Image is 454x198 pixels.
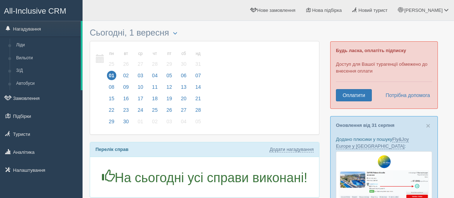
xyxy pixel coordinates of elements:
[165,51,174,57] small: пт
[119,118,133,129] a: 30
[163,106,176,118] a: 26
[193,71,203,80] span: 07
[119,106,133,118] a: 23
[150,82,160,92] span: 11
[119,72,133,83] a: 02
[121,51,131,57] small: вт
[177,118,191,129] a: 04
[191,72,203,83] a: 07
[105,83,118,95] a: 08
[177,95,191,106] a: 20
[148,95,162,106] a: 18
[13,77,81,90] a: Автобуси
[191,106,203,118] a: 28
[426,122,430,129] button: Close
[179,71,188,80] span: 06
[136,117,145,126] span: 01
[359,8,388,13] span: Новий турист
[179,105,188,115] span: 27
[336,123,394,128] a: Оновлення від 31 серпня
[134,72,147,83] a: 03
[150,105,160,115] span: 25
[107,82,116,92] span: 08
[191,83,203,95] a: 14
[163,83,176,95] a: 12
[163,72,176,83] a: 05
[134,118,147,129] a: 01
[193,94,203,103] span: 21
[165,94,174,103] span: 19
[150,117,160,126] span: 02
[136,105,145,115] span: 24
[121,105,131,115] span: 23
[336,136,432,149] p: Додано плюсики у пошуку :
[148,106,162,118] a: 25
[165,59,174,69] span: 29
[193,117,203,126] span: 05
[13,52,81,65] a: Вильоти
[107,59,116,69] span: 25
[148,83,162,95] a: 11
[191,118,203,129] a: 05
[193,82,203,92] span: 14
[13,64,81,77] a: З/Д
[336,137,409,149] a: Fly&Joy Europe у [GEOGRAPHIC_DATA]
[107,51,116,57] small: пн
[105,95,118,106] a: 15
[0,0,82,20] a: All-Inclusive CRM
[148,47,162,72] a: чт 28
[179,94,188,103] span: 20
[119,83,133,95] a: 09
[121,71,131,80] span: 02
[134,83,147,95] a: 10
[336,48,406,53] b: Будь ласка, оплатіть підписку
[179,51,188,57] small: сб
[105,47,118,72] a: пн 25
[119,47,133,72] a: вт 26
[179,82,188,92] span: 13
[95,147,128,152] b: Перелік справ
[165,71,174,80] span: 05
[95,170,314,185] h1: На сьогодні усі справи виконані!
[312,8,342,13] span: Нова підбірка
[134,47,147,72] a: ср 27
[150,51,160,57] small: чт
[165,105,174,115] span: 26
[136,51,145,57] small: ср
[191,47,203,72] a: нд 31
[4,6,66,15] span: All-Inclusive CRM
[119,95,133,106] a: 16
[148,118,162,129] a: 02
[177,83,191,95] a: 13
[105,106,118,118] a: 22
[165,117,174,126] span: 03
[404,8,443,13] span: [PERSON_NAME]
[163,95,176,106] a: 19
[136,94,145,103] span: 17
[193,59,203,69] span: 31
[107,71,116,80] span: 01
[13,39,81,52] a: Ліди
[270,147,314,152] a: Додати нагадування
[105,118,118,129] a: 29
[121,82,131,92] span: 09
[121,94,131,103] span: 16
[107,117,116,126] span: 29
[136,59,145,69] span: 27
[121,117,131,126] span: 30
[330,41,438,109] div: Доступ для Вашої турагенції обмежено до внесення оплати
[381,89,430,101] a: Потрібна допомога
[336,89,372,101] a: Оплатити
[193,105,203,115] span: 28
[107,94,116,103] span: 15
[134,95,147,106] a: 17
[177,47,191,72] a: сб 30
[136,71,145,80] span: 03
[134,106,147,118] a: 24
[105,72,118,83] a: 01
[90,28,319,37] h3: Сьогодні, 1 вересня
[191,95,203,106] a: 21
[150,59,160,69] span: 28
[179,117,188,126] span: 04
[150,71,160,80] span: 04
